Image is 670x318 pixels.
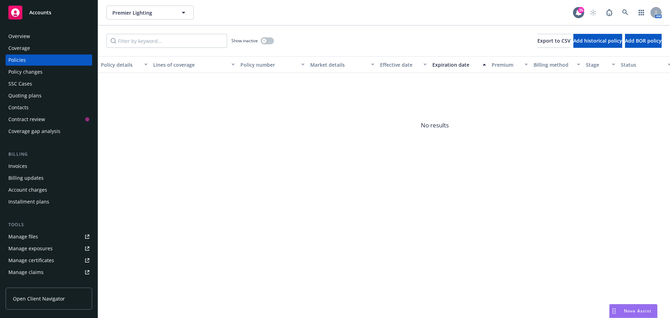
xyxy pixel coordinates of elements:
span: Accounts [29,10,51,15]
a: Contacts [6,102,92,113]
button: Lines of coverage [150,56,238,73]
a: Account charges [6,184,92,195]
div: Policy changes [8,66,43,77]
button: Add historical policy [573,34,622,48]
div: SSC Cases [8,78,32,89]
div: Billing method [534,61,573,68]
span: Show inactive [231,38,258,44]
span: Nova Assist [624,308,652,314]
div: 35 [578,7,584,13]
button: Effective date [377,56,430,73]
div: Account charges [8,184,47,195]
div: Billing [6,151,92,158]
div: Premium [492,61,520,68]
div: Quoting plans [8,90,42,101]
span: Add BOR policy [625,37,662,44]
div: Manage BORs [8,279,41,290]
div: Contacts [8,102,29,113]
a: Billing updates [6,172,92,184]
button: Policy number [238,56,307,73]
button: Premier Lighting [106,6,194,20]
input: Filter by keyword... [106,34,227,48]
div: Lines of coverage [153,61,227,68]
a: SSC Cases [6,78,92,89]
a: Coverage gap analysis [6,126,92,137]
div: Expiration date [432,61,478,68]
button: Stage [583,56,618,73]
a: Invoices [6,161,92,172]
div: Manage claims [8,267,44,278]
div: Policy number [240,61,297,68]
div: Manage exposures [8,243,53,254]
button: Nova Assist [609,304,657,318]
div: Coverage gap analysis [8,126,60,137]
button: Premium [489,56,531,73]
span: Premier Lighting [112,9,173,16]
a: Search [618,6,632,20]
button: Export to CSV [537,34,571,48]
span: Export to CSV [537,37,571,44]
a: Manage certificates [6,255,92,266]
a: Manage exposures [6,243,92,254]
button: Add BOR policy [625,34,662,48]
div: Manage files [8,231,38,242]
div: Contract review [8,114,45,125]
div: Policies [8,54,26,66]
a: Quoting plans [6,90,92,101]
button: Expiration date [430,56,489,73]
a: Accounts [6,3,92,22]
button: Policy details [98,56,150,73]
button: Market details [307,56,377,73]
a: Manage claims [6,267,92,278]
div: Stage [586,61,608,68]
div: Tools [6,221,92,228]
a: Report a Bug [602,6,616,20]
div: Policy details [101,61,140,68]
button: Billing method [531,56,583,73]
a: Manage files [6,231,92,242]
div: Effective date [380,61,419,68]
a: Policies [6,54,92,66]
div: Overview [8,31,30,42]
span: Add historical policy [573,37,622,44]
div: Installment plans [8,196,49,207]
div: Manage certificates [8,255,54,266]
a: Overview [6,31,92,42]
div: Coverage [8,43,30,54]
a: Manage BORs [6,279,92,290]
a: Policy changes [6,66,92,77]
a: Start snowing [586,6,600,20]
a: Coverage [6,43,92,54]
span: Open Client Navigator [13,295,65,302]
a: Switch app [634,6,648,20]
div: Market details [310,61,367,68]
div: Billing updates [8,172,44,184]
div: Invoices [8,161,27,172]
a: Installment plans [6,196,92,207]
div: Drag to move [610,304,618,318]
div: Status [621,61,663,68]
a: Contract review [6,114,92,125]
